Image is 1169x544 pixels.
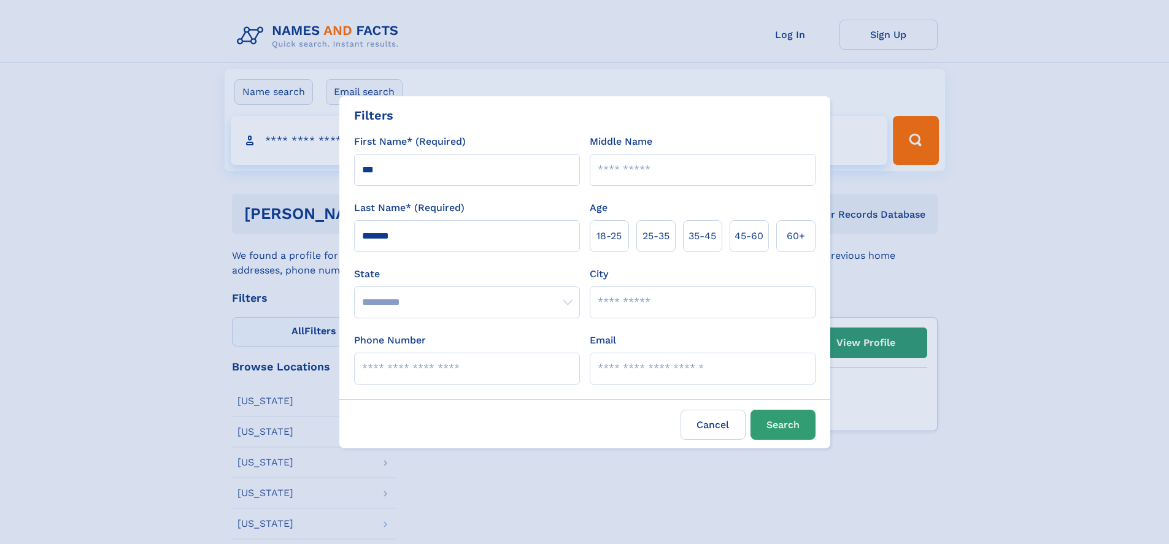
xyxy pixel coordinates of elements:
span: 25‑35 [642,229,669,243]
span: 18‑25 [596,229,622,243]
button: Search [750,410,816,440]
span: 35‑45 [689,229,716,243]
label: State [354,267,580,282]
label: Email [590,333,616,348]
label: Age [590,201,608,215]
span: 45‑60 [735,229,763,243]
div: Filters [354,106,393,125]
label: Cancel [681,410,746,440]
label: Middle Name [590,134,652,149]
label: First Name* (Required) [354,134,466,149]
label: Last Name* (Required) [354,201,465,215]
label: City [590,267,608,282]
span: 60+ [787,229,805,243]
label: Phone Number [354,333,426,348]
